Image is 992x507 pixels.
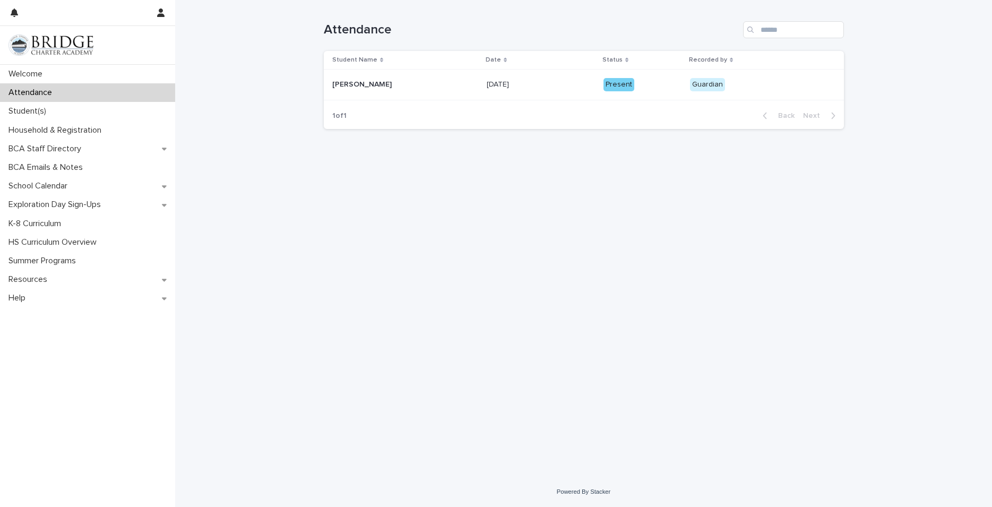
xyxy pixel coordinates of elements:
span: Back [772,112,795,119]
img: V1C1m3IdTEidaUdm9Hs0 [8,35,93,56]
p: School Calendar [4,181,76,191]
button: Back [754,111,799,121]
p: Exploration Day Sign-Ups [4,200,109,210]
p: Date [486,54,501,66]
p: BCA Staff Directory [4,144,90,154]
p: HS Curriculum Overview [4,237,105,247]
h1: Attendance [324,22,739,38]
input: Search [743,21,844,38]
span: Next [803,112,826,119]
div: Present [603,78,634,91]
p: Recorded by [689,54,727,66]
p: [PERSON_NAME] [332,78,394,89]
p: Status [602,54,623,66]
p: [DATE] [487,78,511,89]
p: Student Name [332,54,377,66]
p: 1 of 1 [324,103,355,129]
p: Student(s) [4,106,55,116]
tr: [PERSON_NAME][PERSON_NAME] [DATE][DATE] PresentGuardian [324,70,844,100]
p: BCA Emails & Notes [4,162,91,173]
p: Welcome [4,69,51,79]
p: Attendance [4,88,61,98]
div: Guardian [690,78,725,91]
button: Next [799,111,844,121]
p: Summer Programs [4,256,84,266]
a: Powered By Stacker [557,488,610,495]
p: Household & Registration [4,125,110,135]
p: Resources [4,274,56,285]
p: Help [4,293,34,303]
p: K-8 Curriculum [4,219,70,229]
